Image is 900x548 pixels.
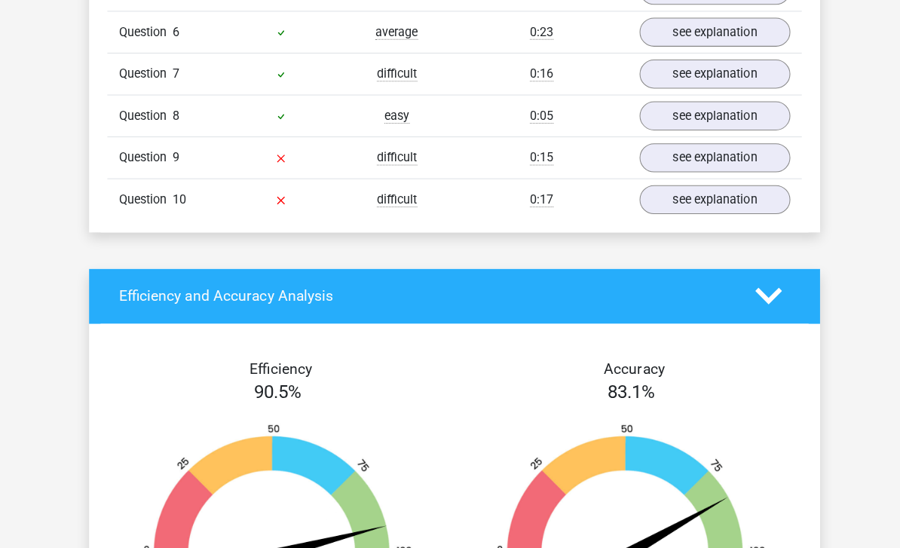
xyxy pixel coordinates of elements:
span: 0:23 [525,24,548,39]
span: difficult [373,148,413,164]
span: difficult [373,190,413,205]
h4: Efficiency [118,357,439,374]
span: average [372,24,414,39]
span: 0:05 [525,107,548,122]
span: 90.5% [252,377,299,398]
a: see explanation [633,183,782,212]
a: see explanation [633,100,782,129]
span: 6 [171,24,178,38]
span: 0:17 [525,190,548,205]
span: Question [118,23,171,41]
span: 7 [171,66,178,80]
h4: Accuracy [467,357,788,374]
span: Question [118,106,171,124]
span: 0:15 [525,148,548,164]
span: Question [118,64,171,82]
a: see explanation [633,142,782,170]
a: see explanation [633,17,782,46]
span: 10 [171,190,185,204]
span: 8 [171,107,178,121]
h4: Efficiency and Accuracy Analysis [118,284,725,302]
span: 83.1% [602,377,649,398]
span: easy [381,107,406,122]
a: see explanation [633,59,782,87]
span: difficult [373,66,413,81]
span: Question [118,147,171,165]
span: 9 [171,148,178,163]
span: Question [118,188,171,207]
span: 0:16 [525,66,548,81]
